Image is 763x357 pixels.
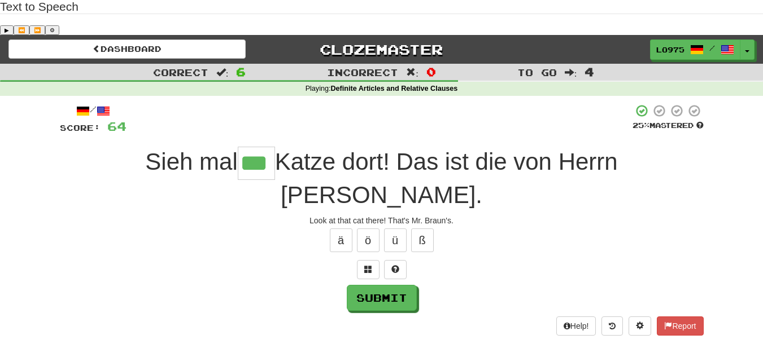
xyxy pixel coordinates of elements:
span: Lo975 [656,45,684,55]
div: Mastered [633,121,704,131]
button: Single letter hint - you only get 1 per sentence and score half the points! alt+h [384,260,407,279]
span: Correct [153,67,208,78]
span: 64 [107,119,127,133]
button: Round history (alt+y) [601,316,623,336]
button: ö [357,228,380,252]
a: Dashboard [8,39,246,59]
button: Previous [14,25,29,35]
span: 25 % [633,121,649,130]
div: / [60,104,127,118]
span: 6 [236,65,246,78]
span: To go [517,67,557,78]
button: Help! [556,316,596,336]
span: Score: [60,123,101,133]
button: ü [384,228,407,252]
button: Settings [45,25,59,35]
span: : [565,68,577,77]
span: Sieh mal [145,148,237,175]
div: Look at that cat there! That's Mr. Braun's. [60,215,704,226]
button: ä [330,228,352,252]
span: : [406,68,418,77]
button: Switch sentence to multiple choice alt+p [357,260,380,279]
span: Katze dort! Das ist die von Herrn [PERSON_NAME]. [275,148,618,208]
span: : [216,68,229,77]
button: Forward [29,25,45,35]
span: 4 [585,65,594,78]
button: Report [657,316,703,336]
span: 0 [426,65,436,78]
strong: Definite Articles and Relative Clauses [330,85,457,92]
button: ß [411,228,434,252]
button: Submit [347,285,417,311]
a: Clozemaster [263,39,500,59]
span: Incorrect [327,67,398,78]
span: / [709,44,715,52]
a: Lo975 / [650,39,740,60]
